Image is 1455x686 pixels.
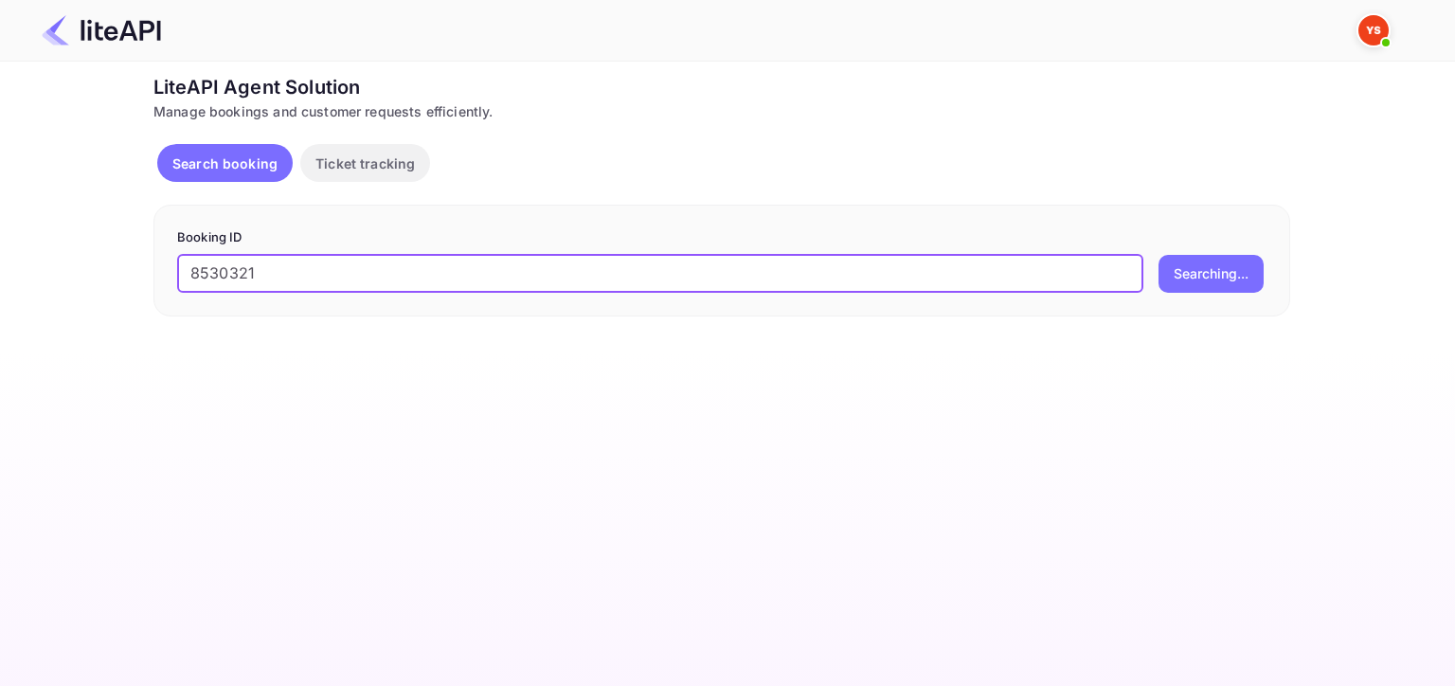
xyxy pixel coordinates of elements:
[153,73,1290,101] div: LiteAPI Agent Solution
[177,255,1143,293] input: Enter Booking ID (e.g., 63782194)
[153,101,1290,121] div: Manage bookings and customer requests efficiently.
[172,153,278,173] p: Search booking
[315,153,415,173] p: Ticket tracking
[1159,255,1264,293] button: Searching...
[1358,15,1389,45] img: Yandex Support
[177,228,1266,247] p: Booking ID
[42,15,161,45] img: LiteAPI Logo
